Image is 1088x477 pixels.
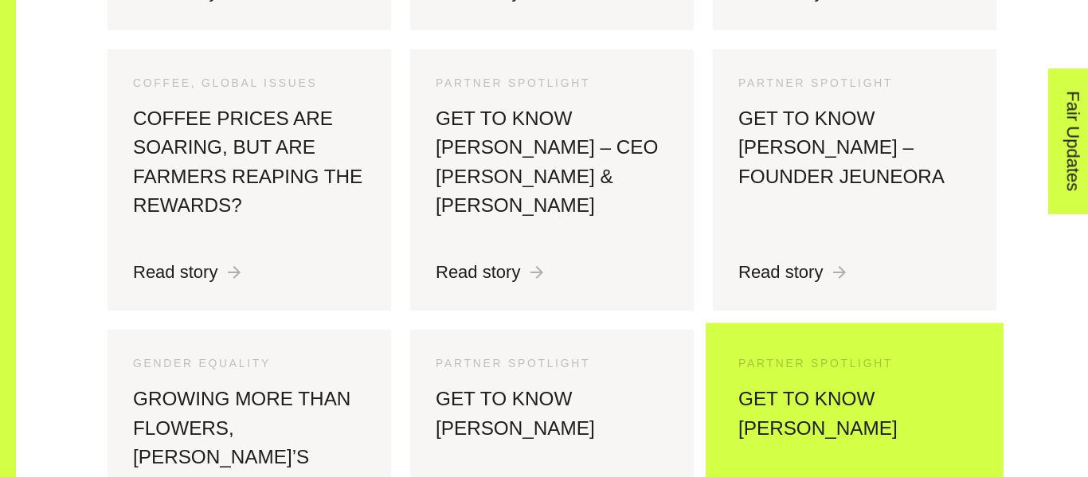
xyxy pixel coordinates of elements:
[436,357,590,369] span: Partner Spotlight
[133,104,366,240] h3: Coffee prices are soaring, but are farmers reaping the rewards?
[436,259,543,285] span: Read story
[410,49,694,311] a: Partner Spotlight Get to know [PERSON_NAME] – CEO [PERSON_NAME] & [PERSON_NAME] Read story
[436,104,668,240] h3: Get to know [PERSON_NAME] – CEO [PERSON_NAME] & [PERSON_NAME]
[738,259,846,285] span: Read story
[738,104,971,240] h3: Get to know [PERSON_NAME] – Founder Jeuneora
[133,259,241,285] span: Read story
[738,357,893,369] span: Partner Spotlight
[436,76,590,89] span: Partner Spotlight
[713,49,996,311] a: Partner Spotlight Get to know [PERSON_NAME] – Founder Jeuneora Read story
[108,49,391,311] a: Coffee, Global Issues Coffee prices are soaring, but are farmers reaping the rewards? Read story
[738,76,893,89] span: Partner Spotlight
[133,76,318,89] span: Coffee, Global Issues
[133,357,271,369] span: Gender Equality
